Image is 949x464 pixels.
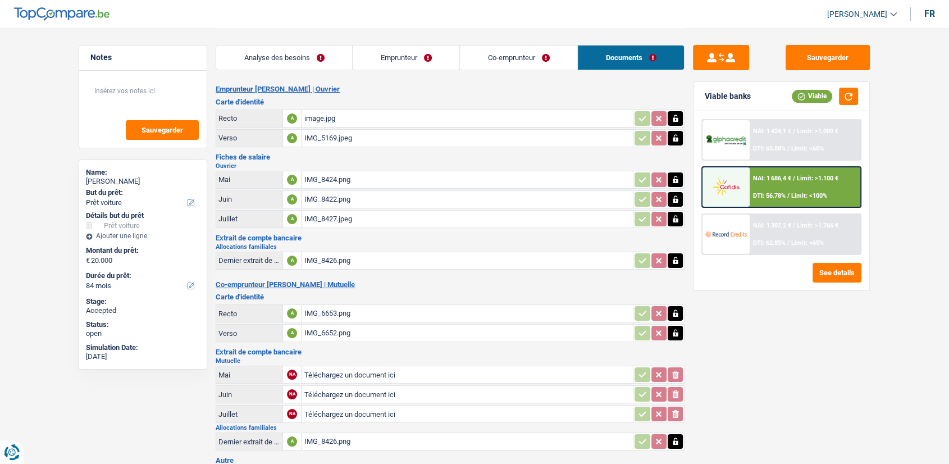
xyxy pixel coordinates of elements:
span: / [793,128,796,135]
div: NA [287,389,297,399]
h2: Allocations familiales [216,425,685,431]
div: A [287,328,297,338]
button: See details [813,263,861,283]
span: NAI: 1 424,1 € [754,128,792,135]
div: NA [287,370,297,380]
h2: Allocations familiales [216,244,685,250]
div: A [287,133,297,143]
div: IMG_8426.png [304,252,631,269]
span: NAI: 1 307,2 € [754,222,792,229]
span: Limit: <65% [792,239,824,247]
div: Ajouter une ligne [86,232,200,240]
div: Stage: [86,297,200,306]
h3: Carte d'identité [216,293,685,301]
div: [DATE] [86,352,200,361]
a: Documents [578,46,684,70]
div: IMG_8422.png [304,191,631,208]
label: Durée du prêt: [86,271,198,280]
span: DTI: 62.85% [754,239,786,247]
div: Accepted [86,306,200,315]
label: But du prêt: [86,188,198,197]
div: IMG_6653.png [304,305,631,322]
h5: Notes [90,53,195,62]
div: IMG_6652.png [304,325,631,342]
div: Simulation Date: [86,343,200,352]
div: Name: [86,168,200,177]
button: Sauvegarder [126,120,199,140]
div: Verso [218,329,280,338]
div: A [287,436,297,447]
div: Recto [218,114,280,122]
div: NA [287,409,297,419]
div: Juin [218,195,280,203]
span: Sauvegarder [142,126,183,134]
div: A [287,113,297,124]
span: NAI: 1 686,4 € [754,175,792,182]
div: Dernier extrait de compte pour vos allocations familiales [218,438,280,446]
img: AlphaCredit [705,134,747,147]
label: Montant du prêt: [86,246,198,255]
span: / [788,145,790,152]
span: / [788,192,790,199]
h2: Co-emprunteur [PERSON_NAME] | Mutuelle [216,280,685,289]
span: € [86,256,90,265]
div: image.jpg [304,110,631,127]
div: Verso [218,134,280,142]
a: [PERSON_NAME] [818,5,897,24]
span: / [788,239,790,247]
img: TopCompare Logo [14,7,109,21]
div: IMG_8427.jpeg [304,211,631,228]
div: Juillet [218,215,280,223]
div: A [287,175,297,185]
div: IMG_5169.jpeg [304,130,631,147]
div: Viable banks [705,92,751,101]
div: Recto [218,310,280,318]
span: Limit: >1.000 € [797,128,839,135]
div: fr [924,8,935,19]
span: [PERSON_NAME] [827,10,887,19]
img: Record Credits [705,224,747,244]
div: [PERSON_NAME] [86,177,200,186]
span: Limit: >1.100 € [797,175,839,182]
div: Juin [218,390,280,399]
h3: Fiches de salaire [216,153,685,161]
span: / [793,222,796,229]
a: Analyse des besoins [216,46,352,70]
div: A [287,194,297,204]
span: / [793,175,796,182]
div: Juillet [218,410,280,418]
a: Co-emprunteur [460,46,577,70]
h3: Carte d'identité [216,98,685,106]
div: A [287,256,297,266]
div: Détails but du prêt [86,211,200,220]
div: A [287,308,297,319]
img: Cofidis [705,176,747,197]
h2: Emprunteur [PERSON_NAME] | Ouvrier [216,85,685,94]
h3: Extrait de compte bancaire [216,234,685,242]
div: Mai [218,175,280,184]
div: Mai [218,371,280,379]
div: IMG_8424.png [304,171,631,188]
span: Limit: >1.766 € [797,222,839,229]
div: IMG_8426.png [304,433,631,450]
div: Dernier extrait de compte pour vos allocations familiales [218,256,280,265]
span: DTI: 60.88% [754,145,786,152]
div: Status: [86,320,200,329]
h2: Mutuelle [216,358,685,364]
span: DTI: 56.78% [754,192,786,199]
h3: Extrait de compte bancaire [216,348,685,356]
h2: Ouvrier [216,163,685,169]
span: Limit: <100% [792,192,828,199]
div: open [86,329,200,338]
h3: Autre [216,457,685,464]
a: Emprunteur [353,46,459,70]
span: Limit: <60% [792,145,824,152]
div: A [287,214,297,224]
div: Viable [792,90,832,102]
button: Sauvegarder [786,45,870,70]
